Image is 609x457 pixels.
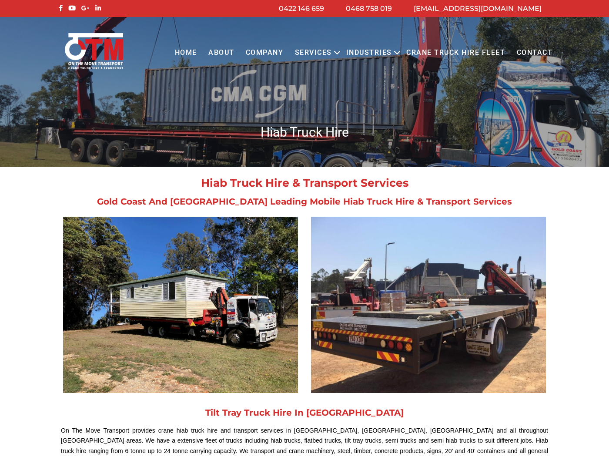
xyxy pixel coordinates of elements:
h2: Gold Coast And [GEOGRAPHIC_DATA] Leading Mobile Hiab Truck Hire & Transport Services [57,197,552,206]
a: Home [169,41,202,65]
a: Industries [341,41,398,65]
a: About [203,41,240,65]
a: [EMAIL_ADDRESS][DOMAIN_NAME] [414,4,542,13]
a: Crane Truck Hire Fleet [401,41,511,65]
h2: Hiab Truck Hire & Transport Services [57,178,552,188]
a: 0468 758 019 [346,4,392,13]
a: COMPANY [240,41,289,65]
a: Contact [511,41,558,65]
a: 0422 146 659 [279,4,324,13]
img: Hiab Truck Hire Brisbane | Flatbed with Crane Hire [63,217,298,393]
a: Services [289,41,338,65]
img: Otmtransport [63,32,125,70]
h2: Tilt Tray Truck Hire In [GEOGRAPHIC_DATA] [61,408,548,417]
img: Brisbane Crane Truck Hire | Hiab Truck Hire Brisbane [311,217,546,393]
h1: Hiab Truck Hire [57,124,552,141]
